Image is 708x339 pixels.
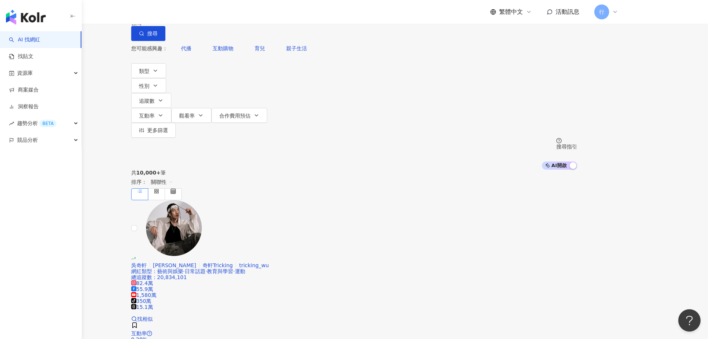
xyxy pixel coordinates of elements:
[255,45,265,51] span: 育兒
[17,115,56,132] span: 趨勢分析
[556,138,562,143] span: question-circle
[131,268,577,274] div: 網紅類型 ：
[139,98,155,104] span: 追蹤數
[147,127,168,133] span: 更多篩選
[131,262,147,268] span: 吳奇軒
[179,113,195,119] span: 觀看率
[136,170,161,176] span: 10,000+
[131,45,168,51] span: 您可能感興趣：
[213,45,233,51] span: 互動購物
[131,280,153,286] span: 82.4萬
[131,274,577,280] div: 總追蹤數 ： 20,834,101
[286,45,307,51] span: 親子生活
[9,103,39,111] a: 洞察報告
[137,316,153,322] span: 找相似
[131,286,153,292] span: 55.9萬
[9,121,14,126] span: rise
[139,113,155,119] span: 互動率
[131,330,147,336] span: 互動率
[171,108,211,123] button: 觀看率
[157,268,183,274] span: 藝術與娛樂
[599,8,604,16] span: 行
[181,45,191,51] span: 代播
[499,8,523,16] span: 繁體中文
[185,268,206,274] span: 日常話題
[9,36,40,44] a: searchAI 找網紅
[131,93,171,108] button: 追蹤數
[556,8,579,15] span: 活動訊息
[147,331,152,336] span: question-circle
[147,31,158,36] span: 搜尋
[203,262,233,268] span: 奇軒Tricking
[205,41,241,56] button: 互動購物
[39,120,56,127] div: BETA
[247,41,273,56] button: 育兒
[131,123,176,138] button: 更多篩選
[153,262,196,268] span: [PERSON_NAME]
[9,86,39,94] a: 商案媒合
[239,262,269,268] span: tricking_wu
[131,63,166,78] button: 類型
[131,26,165,41] button: 搜尋
[131,170,577,176] div: 共 筆
[17,132,38,148] span: 競品分析
[146,200,202,256] img: KOL Avatar
[131,108,171,123] button: 互動率
[278,41,315,56] button: 親子生活
[219,113,250,119] span: 合作費用預估
[17,65,33,81] span: 資源庫
[131,292,156,298] span: 1,580萬
[233,268,235,274] span: ·
[678,309,701,332] iframe: Help Scout Beacon - Open
[131,304,153,310] span: 15.1萬
[173,41,199,56] button: 代播
[139,68,149,74] span: 類型
[131,298,152,304] span: 350萬
[151,176,173,188] span: 關聯性
[206,268,207,274] span: ·
[131,316,153,322] a: 找相似
[131,176,577,188] div: 排序：
[183,268,185,274] span: ·
[6,10,46,25] img: logo
[131,78,166,93] button: 性別
[235,268,245,274] span: 運動
[207,268,233,274] span: 教育與學習
[211,108,267,123] button: 合作費用預估
[139,83,149,89] span: 性別
[9,53,33,60] a: 找貼文
[556,144,577,150] div: 搜尋指引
